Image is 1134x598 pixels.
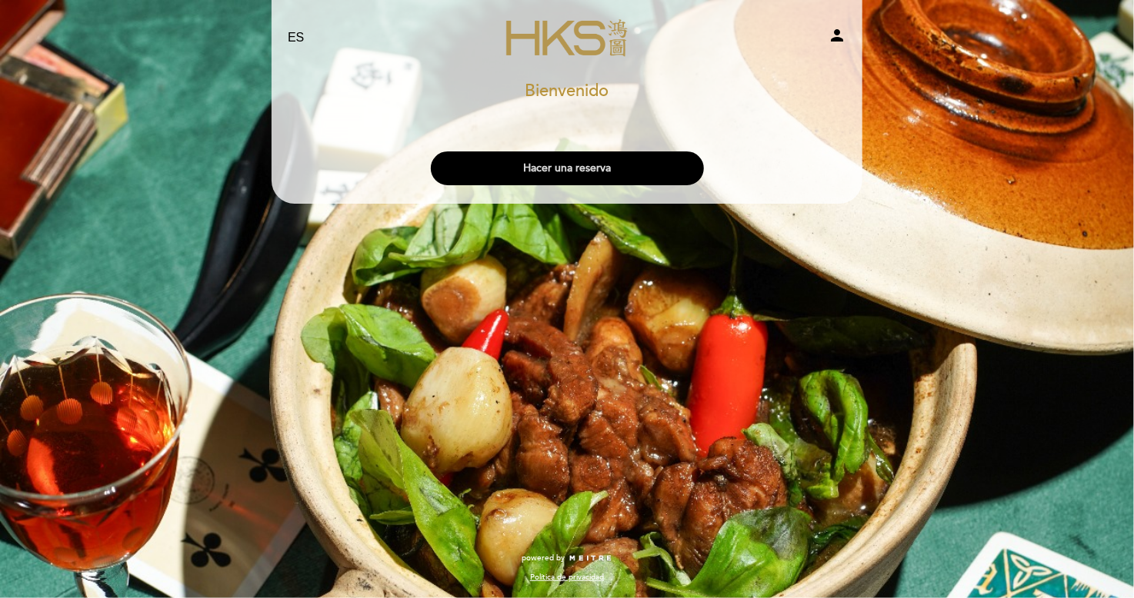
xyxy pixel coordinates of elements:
a: powered by [522,553,612,563]
a: HONG KONG STYLE [471,17,663,59]
i: person [828,26,846,45]
img: MEITRE [569,555,612,563]
span: powered by [522,553,565,563]
button: person [828,26,846,50]
a: Política de privacidad [530,572,604,583]
h1: Bienvenido [525,82,609,101]
button: Hacer una reserva [431,151,704,185]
